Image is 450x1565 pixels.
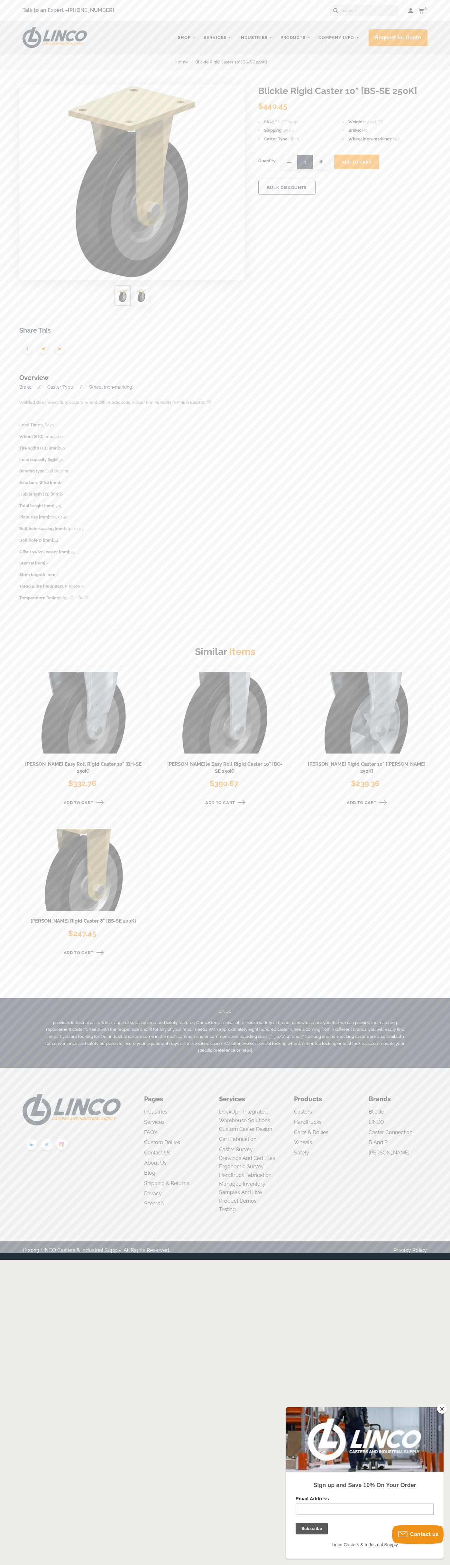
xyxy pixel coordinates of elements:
[51,342,68,358] img: group-1951.png
[369,1119,384,1125] a: LINCO
[144,1129,158,1135] a: FAQ's
[219,1109,270,1124] a: DockUp - Integrated Warehouse Solutions
[424,6,427,11] span: 0
[369,1109,384,1115] a: Blickle
[79,384,82,390] a: /
[410,1531,438,1537] span: Contact us
[342,160,372,165] span: Add To Cart
[137,289,146,302] img: https://i.ibb.co/9YShn13/BS-SE-250-K-044115-jpg-breite500.jpg
[64,950,94,955] span: Add to Cart
[219,1181,265,1187] a: Managed Inventory
[19,384,32,390] a: Brake
[19,456,431,464] p: 850
[219,1009,232,1014] span: LINCO
[38,384,41,390] a: /
[294,1139,312,1145] a: Wheels
[294,1109,312,1115] a: Casters
[369,1139,388,1145] a: B and P
[19,434,56,439] strong: Wheel Ø (D) [mm]:
[219,1206,236,1212] a: Testing
[118,289,127,302] img: https://i.ibb.co/9YShn13/BS-SE-250-K-044115-jpg-breite500.jpg
[144,1190,162,1197] a: Privacy
[19,514,431,521] p: 175 x 140
[144,1200,164,1207] a: Sitemap
[195,59,274,66] a: Blickle Rigid Caster 10" [BS-SE 250K]
[19,469,46,473] strong: Bearing type:
[308,761,426,774] a: [PERSON_NAME] Rigid Caster 10" [[PERSON_NAME] 250K]
[348,119,364,124] span: Weight
[351,779,380,788] span: $239.36
[258,85,431,98] h1: Blickle Rigid Caster 10" [BS-SE 250K]
[19,537,431,544] p: 14
[19,457,56,462] strong: Load capacity [kg]:
[176,59,195,66] a: Home
[19,561,46,565] strong: Stem Ø [mm]:
[167,761,282,774] a: [PERSON_NAME]le Easy Roll Rigid Caster 10" [BO-SE 250K]
[19,479,431,487] p: -
[144,1180,189,1186] a: Shipping & Returns
[144,1119,164,1125] a: Services
[35,342,51,358] img: group-1949.png
[369,1150,409,1156] a: [PERSON_NAME]
[144,1170,155,1176] a: Blog
[19,374,49,382] a: Overview
[275,119,298,124] span: BS-SE 250K
[24,796,133,809] a: Add to Cart
[39,1137,54,1153] img: twitter.png
[19,433,431,441] p: 250
[219,1189,262,1204] a: Samples and Live Product Demos
[294,1129,328,1135] a: Carts & Dollies
[68,7,114,13] a: [PHONE_NUMBER]
[315,32,362,44] a: Company Info
[277,32,314,44] a: Products
[19,399,431,602] div: Welded steel heavy duty casters, wheel with elastic solid rubber tire [PERSON_NAME]e EasyRoll
[219,1094,278,1105] li: Services
[19,526,66,531] strong: Bolt hole spacing [mm]:
[19,549,70,554] strong: Offset swivel caster [mm]:
[258,180,316,195] button: BULK DISCOUNTS
[19,422,431,429] p: 3 Days
[144,1139,180,1145] a: Custom Dollies
[10,116,42,127] input: Subscribe
[308,796,416,809] a: Add to Cart
[19,422,41,427] strong: Lead Time:
[369,1129,412,1135] a: Caster Connection
[27,75,130,81] strong: Sign up and Save 10% On Your Order
[348,128,361,133] span: Brake
[47,384,73,390] a: Caster Type
[348,137,392,141] span: Wheel (non-marking)
[23,1246,170,1255] div: © 2023 LINCO Casters & Industrial Supply. All Rights Reserved.
[23,27,87,48] img: LINCO CASTERS & INDUSTRIAL SUPPLY
[19,645,431,659] h2: Similar
[227,646,255,657] span: Items
[408,7,413,14] a: Log in
[144,1160,167,1166] a: About us
[437,1404,447,1414] button: Close
[10,89,148,96] label: Email Address
[205,800,235,805] span: Add to Cart
[144,1094,203,1105] li: Pages
[19,571,431,579] p: -
[219,1126,272,1132] a: Custom Caster Design
[264,137,289,141] span: Caster Type
[23,6,114,15] span: Talk to an Expert –
[19,468,431,475] p: Ball bearing
[25,761,142,774] a: [PERSON_NAME] Easy Roll Rigid Caster 10" [BH-SE 250K]
[24,1137,39,1153] img: linkedin.png
[64,800,94,805] span: Add to Cart
[369,29,427,46] a: Request for Quote
[347,800,377,805] span: Add to Cart
[19,515,50,519] strong: Plate size [mm]:
[175,32,199,44] a: Shop
[294,1094,353,1105] li: Products
[19,326,431,335] h3: Share This
[19,595,60,600] strong: Temperature Rating:
[144,1150,170,1156] a: Contact Us
[258,155,276,167] span: Quantity
[7,10,39,21] button: Subscribe
[283,128,294,133] span: $5.00
[166,796,274,809] a: Add to Cart
[19,548,431,556] p: 75
[19,525,431,533] p: 140 x 105
[365,119,383,124] span: 17.03 LBS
